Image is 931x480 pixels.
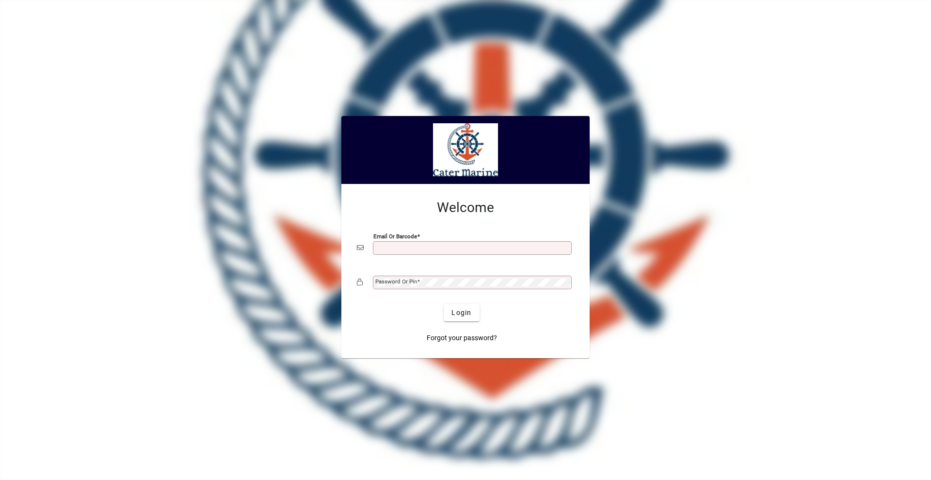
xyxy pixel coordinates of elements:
[451,308,471,318] span: Login
[427,333,497,343] span: Forgot your password?
[357,199,574,216] h2: Welcome
[373,233,417,240] mat-label: Email or Barcode
[423,329,501,347] a: Forgot your password?
[444,304,479,321] button: Login
[375,278,417,285] mat-label: Password or Pin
